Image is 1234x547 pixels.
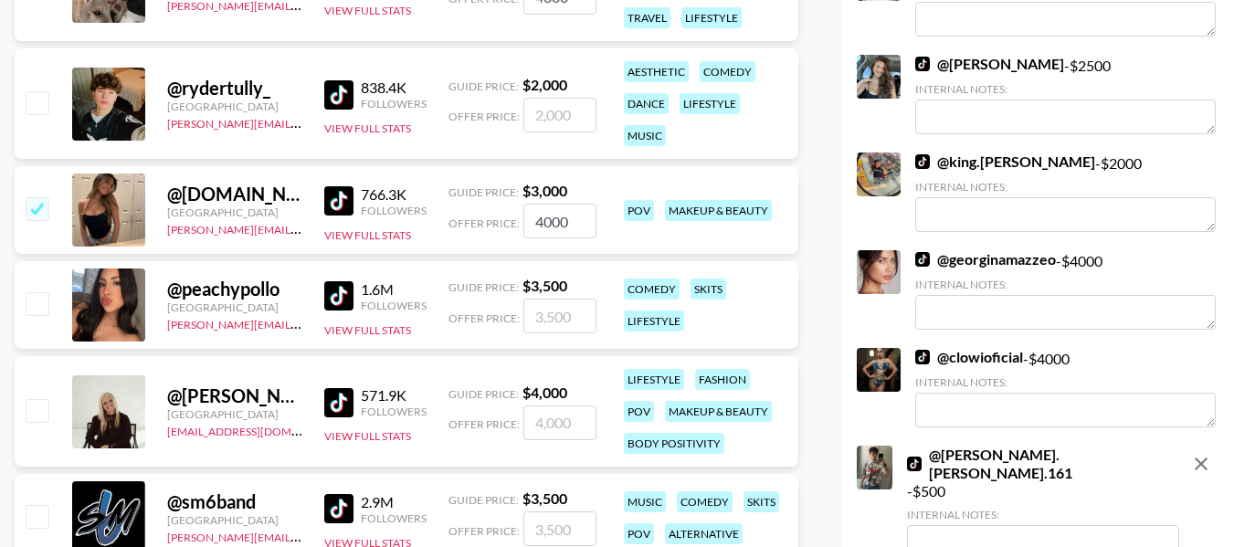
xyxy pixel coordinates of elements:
span: Offer Price: [448,524,520,538]
div: [GEOGRAPHIC_DATA] [167,205,302,219]
div: comedy [677,491,733,512]
strong: $ 2,000 [522,76,567,93]
span: Guide Price: [448,280,519,294]
div: lifestyle [624,310,684,331]
span: Offer Price: [448,311,520,325]
img: TikTok [324,494,353,523]
strong: $ 4,000 [522,384,567,401]
strong: $ 3,500 [522,277,567,294]
img: TikTok [915,57,930,71]
strong: $ 3,000 [522,182,567,199]
div: - $ 2500 [915,55,1216,134]
div: aesthetic [624,61,689,82]
a: [PERSON_NAME][EMAIL_ADDRESS][DOMAIN_NAME] [167,219,438,237]
span: Offer Price: [448,216,520,230]
div: fashion [695,369,750,390]
div: skits [744,491,779,512]
input: 3,500 [523,511,596,546]
div: 766.3K [361,185,427,204]
span: Guide Price: [448,387,519,401]
div: pov [624,523,654,544]
input: 4,000 [523,405,596,440]
div: Followers [361,97,427,110]
span: Offer Price: [448,110,520,123]
div: Internal Notes: [907,508,1179,521]
a: @[PERSON_NAME].[PERSON_NAME].161 [907,446,1179,482]
div: - $ 4000 [915,348,1216,427]
input: 2,000 [523,98,596,132]
button: View Full Stats [324,429,411,443]
div: [GEOGRAPHIC_DATA] [167,100,302,113]
div: alternative [665,523,743,544]
div: [GEOGRAPHIC_DATA] [167,407,302,421]
img: TikTok [324,80,353,110]
img: TikTok [324,186,353,216]
div: @ peachypollo [167,278,302,300]
div: @ [PERSON_NAME].traveller [167,384,302,407]
a: [EMAIL_ADDRESS][DOMAIN_NAME] [167,421,351,438]
div: 838.4K [361,79,427,97]
div: comedy [700,61,755,82]
div: - $ 2000 [915,153,1216,232]
div: Followers [361,405,427,418]
span: Guide Price: [448,185,519,199]
div: Followers [361,204,427,217]
div: @ [DOMAIN_NAME] [167,183,302,205]
div: dance [624,93,669,114]
div: music [624,125,666,146]
div: 2.9M [361,493,427,511]
span: Guide Price: [448,493,519,507]
a: [PERSON_NAME][EMAIL_ADDRESS][DOMAIN_NAME] [167,527,438,544]
button: View Full Stats [324,121,411,135]
div: 571.9K [361,386,427,405]
img: TikTok [324,281,353,310]
div: Internal Notes: [915,278,1216,291]
div: - $ 4000 [915,250,1216,330]
a: [PERSON_NAME][EMAIL_ADDRESS][DOMAIN_NAME] [167,314,438,331]
input: 3,000 [523,204,596,238]
img: TikTok [915,350,930,364]
input: 3,500 [523,299,596,333]
a: @clowioficial [915,348,1023,366]
img: TikTok [915,154,930,169]
span: Guide Price: [448,79,519,93]
div: 1.6M [361,280,427,299]
div: body positivity [624,433,724,454]
img: TikTok [907,457,922,471]
div: Followers [361,299,427,312]
div: lifestyle [681,7,742,28]
div: @ rydertully_ [167,77,302,100]
a: @georginamazzeo [915,250,1056,268]
a: [PERSON_NAME][EMAIL_ADDRESS][DOMAIN_NAME] [167,113,438,131]
div: travel [624,7,670,28]
div: pov [624,200,654,221]
div: @ sm6band [167,490,302,513]
div: Internal Notes: [915,375,1216,389]
div: Internal Notes: [915,180,1216,194]
div: music [624,491,666,512]
div: Internal Notes: [915,82,1216,96]
a: @[PERSON_NAME] [915,55,1064,73]
div: makeup & beauty [665,200,772,221]
img: TikTok [915,252,930,267]
div: lifestyle [624,369,684,390]
div: [GEOGRAPHIC_DATA] [167,300,302,314]
div: lifestyle [680,93,740,114]
button: View Full Stats [324,228,411,242]
button: remove [1183,446,1219,482]
span: Offer Price: [448,417,520,431]
div: pov [624,401,654,422]
div: comedy [624,279,680,300]
img: TikTok [324,388,353,417]
div: Followers [361,511,427,525]
strong: $ 3,500 [522,489,567,507]
button: View Full Stats [324,4,411,17]
div: [GEOGRAPHIC_DATA] [167,513,302,527]
div: skits [691,279,726,300]
div: makeup & beauty [665,401,772,422]
a: @king.[PERSON_NAME] [915,153,1095,171]
button: View Full Stats [324,323,411,337]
